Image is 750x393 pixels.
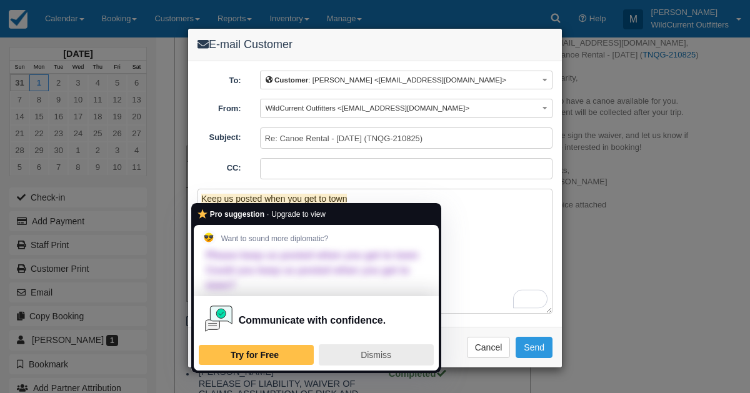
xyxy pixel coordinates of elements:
button: WildCurrent Outfitters <[EMAIL_ADDRESS][DOMAIN_NAME]> [260,99,552,118]
label: To: [188,71,251,87]
button: Cancel [467,337,511,358]
span: : [PERSON_NAME] <[EMAIL_ADDRESS][DOMAIN_NAME]> [266,76,506,84]
button: Customer: [PERSON_NAME] <[EMAIL_ADDRESS][DOMAIN_NAME]> [260,71,552,90]
label: CC: [188,158,251,174]
button: Send [516,337,552,358]
textarea: To enrich screen reader interactions, please activate Accessibility in Grammarly extension settings [197,189,552,314]
span: WildCurrent Outfitters <[EMAIL_ADDRESS][DOMAIN_NAME]> [266,104,469,112]
h4: E-mail Customer [197,38,552,51]
label: From: [188,99,251,115]
b: Customer [274,76,308,84]
label: Subject: [188,127,251,144]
